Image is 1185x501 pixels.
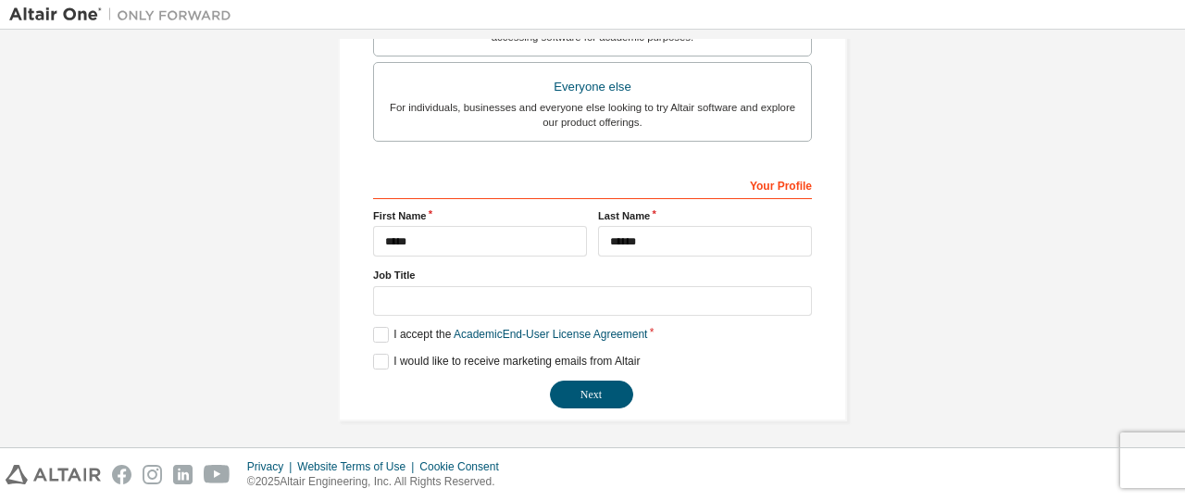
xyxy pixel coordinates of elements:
label: First Name [373,208,587,223]
button: Next [550,381,633,408]
a: Academic End-User License Agreement [454,328,647,341]
div: Cookie Consent [419,459,509,474]
div: Everyone else [385,74,800,100]
img: altair_logo.svg [6,465,101,484]
p: © 2025 Altair Engineering, Inc. All Rights Reserved. [247,474,510,490]
label: I accept the [373,327,647,343]
img: Altair One [9,6,241,24]
label: Last Name [598,208,812,223]
img: instagram.svg [143,465,162,484]
label: Job Title [373,268,812,282]
div: Your Profile [373,169,812,199]
div: For individuals, businesses and everyone else looking to try Altair software and explore our prod... [385,100,800,130]
div: Privacy [247,459,297,474]
div: Website Terms of Use [297,459,419,474]
img: linkedin.svg [173,465,193,484]
img: facebook.svg [112,465,131,484]
img: youtube.svg [204,465,231,484]
label: I would like to receive marketing emails from Altair [373,354,640,369]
